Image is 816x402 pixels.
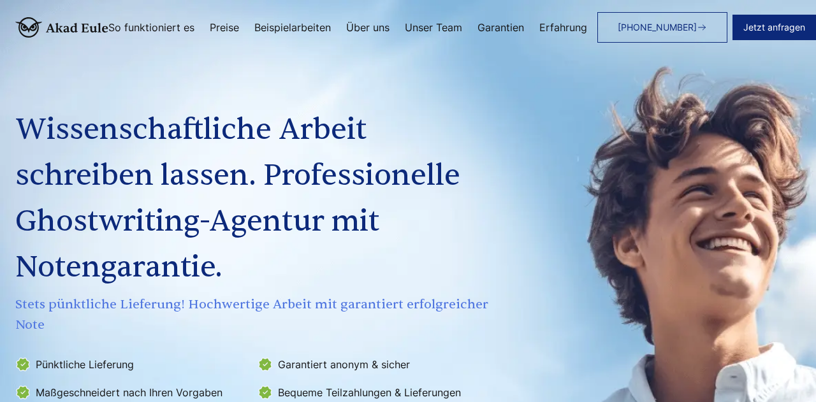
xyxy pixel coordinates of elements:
[254,22,331,32] a: Beispielarbeiten
[618,22,697,32] span: [PHONE_NUMBER]
[405,22,462,32] a: Unser Team
[258,354,492,375] li: Garantiert anonym & sicher
[732,15,816,40] button: Jetzt anfragen
[15,17,108,38] img: logo
[597,12,727,43] a: [PHONE_NUMBER]
[210,22,239,32] a: Preise
[15,294,495,335] span: Stets pünktliche Lieferung! Hochwertige Arbeit mit garantiert erfolgreicher Note
[539,22,587,32] a: Erfahrung
[477,22,524,32] a: Garantien
[15,354,250,375] li: Pünktliche Lieferung
[346,22,390,32] a: Über uns
[15,107,495,291] h1: Wissenschaftliche Arbeit schreiben lassen. Professionelle Ghostwriting-Agentur mit Notengarantie.
[108,22,194,32] a: So funktioniert es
